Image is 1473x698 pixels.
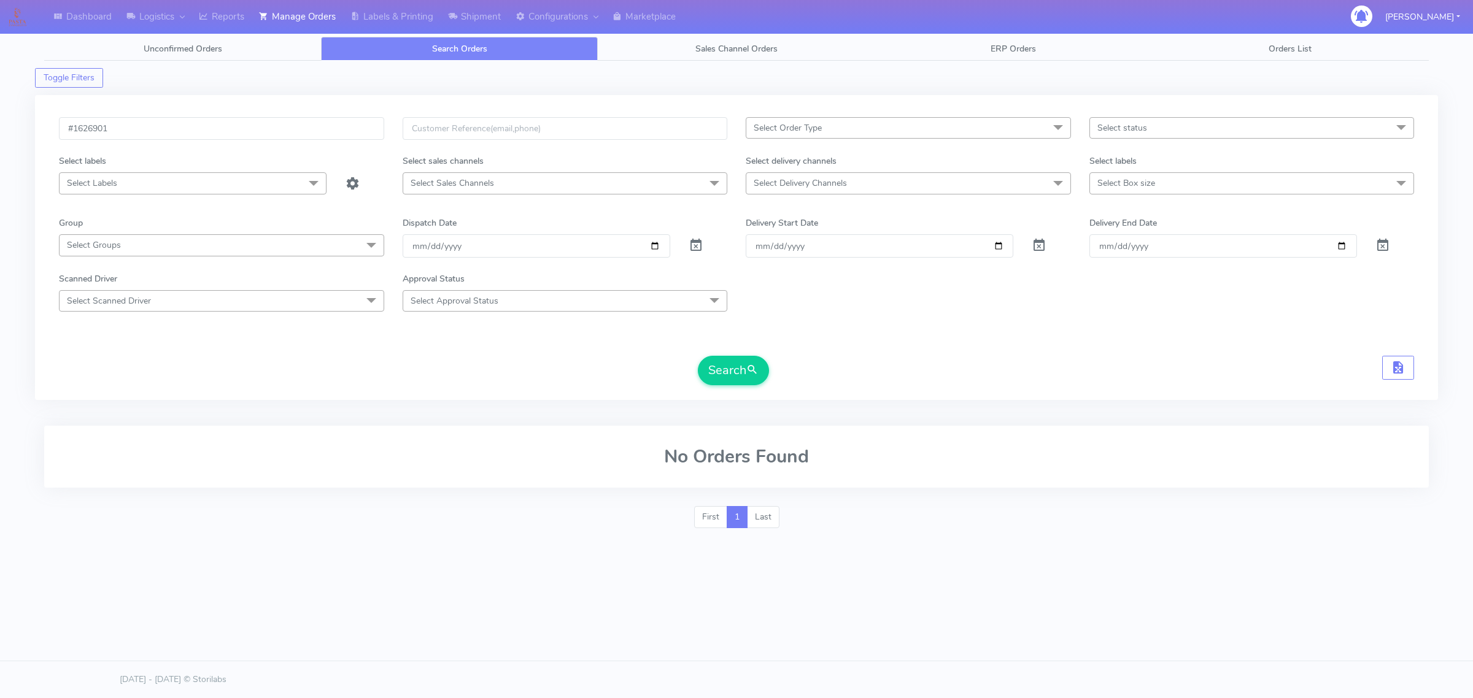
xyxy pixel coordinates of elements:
[1097,122,1147,134] span: Select status
[1097,177,1155,189] span: Select Box size
[67,239,121,251] span: Select Groups
[1089,155,1137,167] label: Select labels
[1269,43,1312,55] span: Orders List
[67,177,117,189] span: Select Labels
[754,122,822,134] span: Select Order Type
[44,37,1429,61] ul: Tabs
[59,155,106,167] label: Select labels
[411,177,494,189] span: Select Sales Channels
[991,43,1036,55] span: ERP Orders
[1376,4,1469,29] button: [PERSON_NAME]
[59,447,1414,467] h2: No Orders Found
[144,43,222,55] span: Unconfirmed Orders
[403,272,465,285] label: Approval Status
[698,356,769,385] button: Search
[411,295,498,307] span: Select Approval Status
[746,155,837,167] label: Select delivery channels
[59,272,117,285] label: Scanned Driver
[695,43,778,55] span: Sales Channel Orders
[1089,217,1157,229] label: Delivery End Date
[35,68,103,88] button: Toggle Filters
[727,506,748,528] a: 1
[403,155,484,167] label: Select sales channels
[754,177,847,189] span: Select Delivery Channels
[432,43,487,55] span: Search Orders
[403,117,728,140] input: Customer Reference(email,phone)
[59,217,83,229] label: Group
[67,295,151,307] span: Select Scanned Driver
[746,217,818,229] label: Delivery Start Date
[403,217,457,229] label: Dispatch Date
[59,117,384,140] input: Order Id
